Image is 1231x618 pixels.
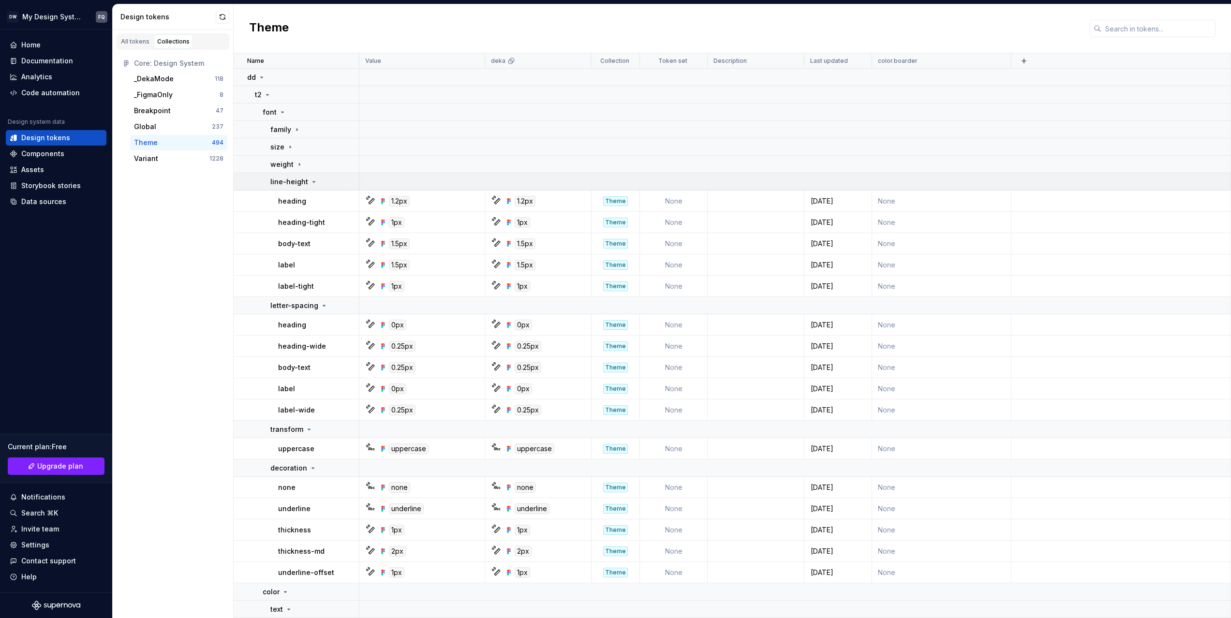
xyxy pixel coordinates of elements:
div: Design system data [8,118,65,126]
a: Storybook stories [6,178,106,193]
p: label-tight [278,281,314,291]
div: [DATE] [805,320,871,330]
p: t2 [255,90,262,100]
button: Help [6,569,106,585]
div: 0.25px [515,341,541,352]
button: DWMy Design SystemFQ [2,6,110,27]
div: none [389,482,410,493]
div: Variant [134,154,158,163]
button: Global237 [130,119,227,134]
p: deka [491,57,505,65]
p: size [270,142,284,152]
td: None [872,191,1011,212]
h2: Theme [249,20,289,37]
td: None [872,399,1011,421]
button: _DekaMode118 [130,71,227,87]
p: decoration [270,463,307,473]
div: Notifications [21,492,65,502]
div: _DekaMode [134,74,174,84]
div: [DATE] [805,281,871,291]
a: Settings [6,537,106,553]
div: Collections [157,38,190,45]
a: Documentation [6,53,106,69]
td: None [872,233,1011,254]
p: heading [278,320,306,330]
a: Home [6,37,106,53]
button: Variant1228 [130,151,227,166]
p: letter-spacing [270,301,318,310]
td: None [872,357,1011,378]
td: None [640,336,708,357]
p: body-text [278,363,311,372]
div: [DATE] [805,483,871,492]
p: font [263,107,277,117]
div: 1228 [209,155,223,162]
div: FQ [98,13,105,21]
div: 2px [515,546,532,557]
div: 1.5px [515,260,535,270]
div: Theme [603,341,628,351]
td: None [640,399,708,421]
div: 1px [515,217,530,228]
div: [DATE] [805,525,871,535]
div: uppercase [389,443,429,454]
p: heading-wide [278,341,326,351]
td: None [640,562,708,583]
td: None [872,477,1011,498]
td: None [872,562,1011,583]
div: [DATE] [805,444,871,454]
div: 0.25px [389,341,415,352]
a: Code automation [6,85,106,101]
div: 1.5px [515,238,535,249]
a: Invite team [6,521,106,537]
div: Search ⌘K [21,508,58,518]
div: underline [515,503,549,514]
div: [DATE] [805,405,871,415]
a: Breakpoint47 [130,103,227,118]
div: 1px [389,525,404,535]
div: 494 [212,139,223,147]
p: text [270,604,283,614]
td: None [640,477,708,498]
p: Name [247,57,264,65]
button: Contact support [6,553,106,569]
div: My Design System [22,12,84,22]
div: uppercase [515,443,554,454]
div: underline [389,503,424,514]
div: [DATE] [805,504,871,514]
td: None [872,498,1011,519]
td: None [872,276,1011,297]
p: underline-offset [278,568,334,577]
td: None [872,438,1011,459]
td: None [640,212,708,233]
p: thickness [278,525,311,535]
div: 118 [215,75,223,83]
a: Data sources [6,194,106,209]
div: Components [21,149,64,159]
div: 1px [515,567,530,578]
div: Documentation [21,56,73,66]
div: 1.2px [515,196,535,206]
p: transform [270,425,303,434]
div: 1px [515,281,530,292]
p: heading-tight [278,218,325,227]
td: None [872,254,1011,276]
td: None [640,314,708,336]
p: dd [247,73,256,82]
div: [DATE] [805,196,871,206]
div: Theme [603,444,628,454]
div: 1.2px [389,196,410,206]
p: Description [713,57,747,65]
span: Upgrade plan [37,461,83,471]
div: Current plan : Free [8,442,104,452]
div: 1.5px [389,260,410,270]
p: family [270,125,291,134]
div: Breakpoint [134,106,171,116]
div: Theme [603,384,628,394]
td: None [640,191,708,212]
div: 1px [389,567,404,578]
div: Data sources [21,197,66,206]
a: _FigmaOnly8 [130,87,227,103]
